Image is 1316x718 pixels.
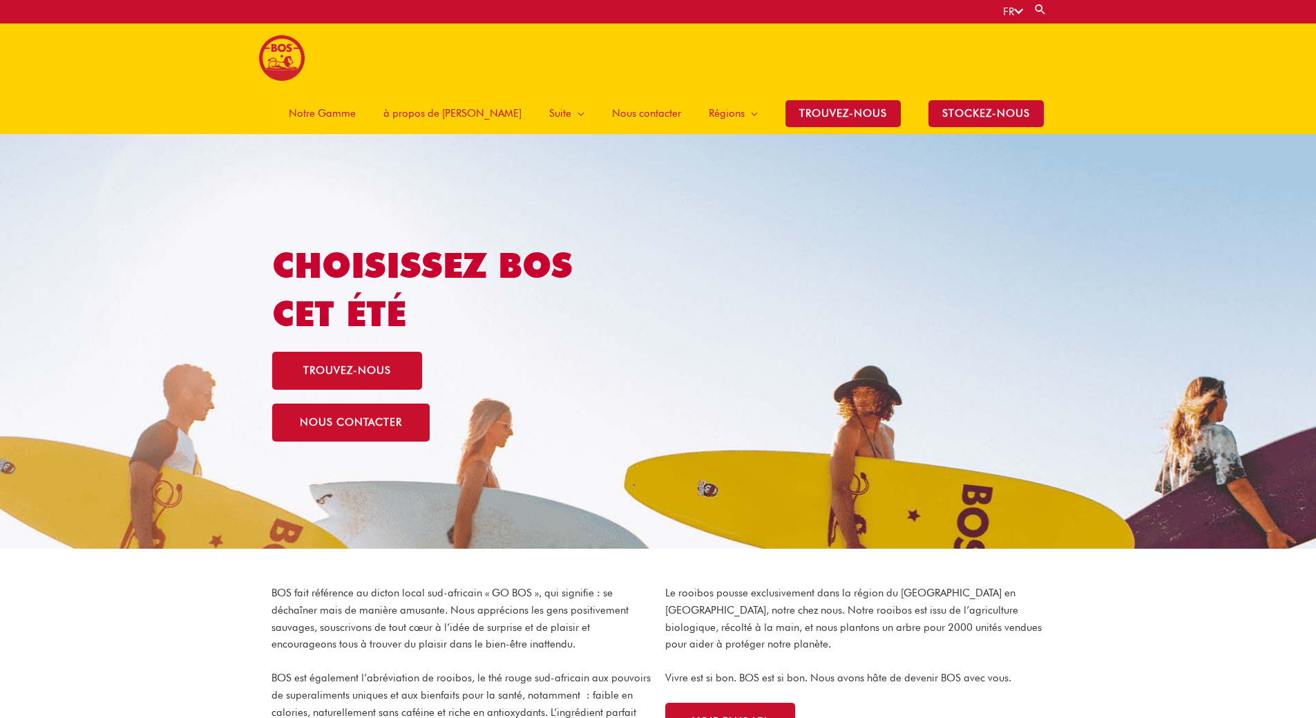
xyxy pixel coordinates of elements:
[665,585,1045,653] p: Le rooibos pousse exclusivement dans la région du [GEOGRAPHIC_DATA] en [GEOGRAPHIC_DATA], notre c...
[258,35,305,82] img: BOS logo finals-200px
[1033,3,1047,16] a: Search button
[915,93,1058,134] a: stockez-nous
[275,93,370,134] a: Notre Gamme
[370,93,535,134] a: à propos de [PERSON_NAME]
[709,93,745,134] span: Régions
[1003,6,1023,18] a: FR
[695,93,772,134] a: Régions
[785,100,901,127] span: TROUVEZ-NOUS
[383,93,522,134] span: à propos de [PERSON_NAME]
[271,585,651,653] p: BOS fait référence au dicton local sud-africain « GO BOS », qui signifie : se déchaîner mais de m...
[612,93,681,134] span: Nous contacter
[272,404,430,442] a: nous contacter
[289,93,356,134] span: Notre Gamme
[535,93,598,134] a: Suite
[928,100,1044,127] span: stockez-nous
[303,366,391,376] span: trouvez-nous
[772,93,915,134] a: TROUVEZ-NOUS
[272,241,621,338] h1: Choisissez BOS cet été
[598,93,695,134] a: Nous contacter
[265,93,1058,134] nav: Site Navigation
[549,93,571,134] span: Suite
[300,417,402,428] span: nous contacter
[272,352,422,390] a: trouvez-nous
[665,672,1011,684] span: Vivre est si bon. BOS est si bon. Nous avons hâte de devenir BOS avec vous.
